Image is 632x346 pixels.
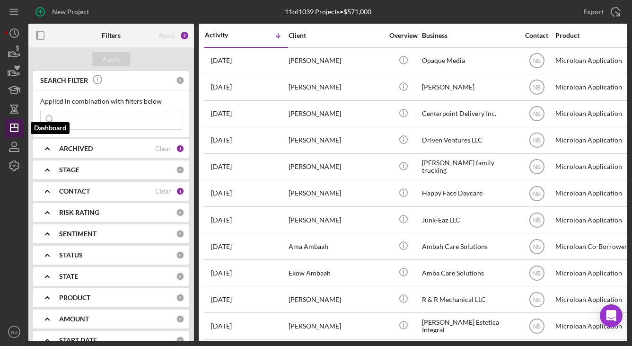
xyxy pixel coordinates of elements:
[211,136,232,144] time: 2025-08-04 13:09
[422,32,517,39] div: Business
[422,207,517,232] div: Junk-Eaz LLC
[289,75,383,100] div: [PERSON_NAME]
[289,181,383,206] div: [PERSON_NAME]
[211,83,232,91] time: 2025-08-07 10:45
[533,323,541,330] text: NB
[600,304,623,327] div: Open Intercom Messenger
[159,32,175,39] div: Reset
[533,270,541,276] text: NB
[422,48,517,73] div: Opaque Media
[574,2,627,21] button: Export
[176,76,184,85] div: 0
[519,32,554,39] div: Contact
[422,260,517,285] div: Amba Care Solutions
[211,243,232,250] time: 2025-07-14 14:32
[422,313,517,338] div: [PERSON_NAME] Estetica Integral
[59,273,78,280] b: STATE
[176,166,184,174] div: 0
[583,2,604,21] div: Export
[422,101,517,126] div: Centerpoint Delivery Inc.
[533,190,541,197] text: NB
[59,294,90,302] b: PRODUCT
[289,260,383,285] div: Ekow Ambaah
[5,322,24,341] button: NB
[59,337,97,344] b: START DATE
[422,181,517,206] div: Happy Face Daycare
[289,101,383,126] div: [PERSON_NAME]
[155,145,171,152] div: Clear
[533,84,541,91] text: NB
[59,251,83,259] b: STATUS
[211,57,232,64] time: 2025-08-08 19:25
[103,52,120,66] div: Apply
[422,75,517,100] div: [PERSON_NAME]
[176,208,184,217] div: 0
[59,166,79,174] b: STAGE
[11,329,17,335] text: NB
[211,216,232,224] time: 2025-07-30 12:33
[211,322,232,330] time: 2025-05-13 13:25
[176,187,184,195] div: 1
[289,287,383,312] div: [PERSON_NAME]
[289,207,383,232] div: [PERSON_NAME]
[211,163,232,170] time: 2025-07-31 21:07
[59,187,90,195] b: CONTACT
[211,296,232,303] time: 2025-06-18 15:44
[289,128,383,153] div: [PERSON_NAME]
[40,98,182,105] div: Applied in combination with filters below
[533,243,541,250] text: NB
[533,296,541,303] text: NB
[59,145,93,152] b: ARCHIVED
[422,234,517,259] div: Ambah Care Solutions
[102,32,121,39] b: Filters
[59,315,89,323] b: AMOUNT
[422,154,517,179] div: [PERSON_NAME] family trucking
[176,230,184,238] div: 0
[533,58,541,64] text: NB
[176,144,184,153] div: 1
[289,313,383,338] div: [PERSON_NAME]
[92,52,130,66] button: Apply
[205,31,246,39] div: Activity
[289,48,383,73] div: [PERSON_NAME]
[422,287,517,312] div: R & R Mechanical LLC
[533,111,541,117] text: NB
[180,31,189,40] div: 2
[211,110,232,117] time: 2025-08-06 17:15
[155,187,171,195] div: Clear
[176,251,184,259] div: 0
[40,77,88,84] b: SEARCH FILTER
[285,8,371,16] div: 11 of 1039 Projects • $571,000
[533,217,541,223] text: NB
[176,336,184,345] div: 0
[176,293,184,302] div: 0
[211,269,232,277] time: 2025-07-09 20:06
[533,164,541,170] text: NB
[289,32,383,39] div: Client
[386,32,421,39] div: Overview
[289,234,383,259] div: Ama Ambaah
[176,272,184,281] div: 0
[59,209,99,216] b: RISK RATING
[59,230,97,238] b: SENTIMENT
[176,315,184,323] div: 0
[28,2,98,21] button: New Project
[422,128,517,153] div: Driven Ventures LLC
[533,137,541,144] text: NB
[289,154,383,179] div: [PERSON_NAME]
[211,189,232,197] time: 2025-07-31 14:52
[52,2,89,21] div: New Project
